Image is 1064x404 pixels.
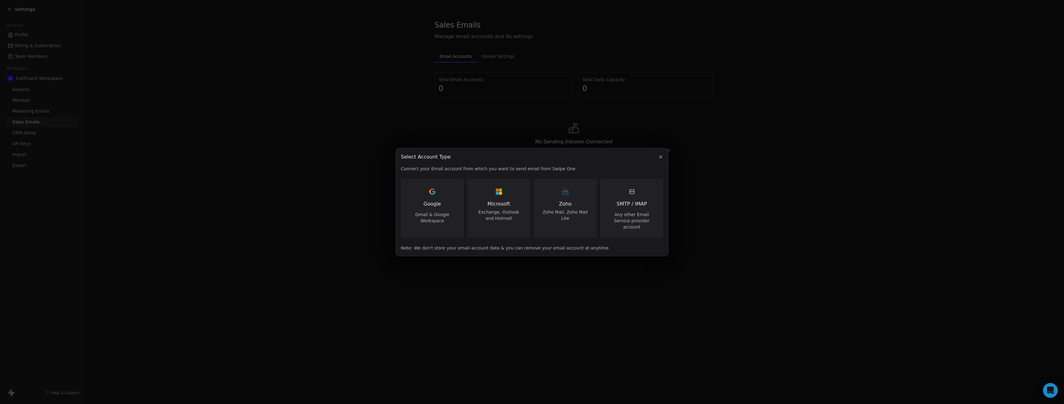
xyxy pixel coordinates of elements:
[608,211,656,230] span: Any other Email Service provider account
[541,200,589,208] span: Zoho
[408,211,456,224] span: Gmail & Google Workspace
[401,153,451,161] span: Select Account Type
[401,245,663,251] span: Note: We don't store your email account data & you can remove your email account at anytime.
[475,209,523,221] span: Exchange, Outlook and Hotmail
[541,209,589,221] span: Zoho Mail, Zoho Mail Lite
[616,200,647,208] span: SMTP / IMAP
[401,166,663,172] span: Connect your Email account from which you want to send email from Swipe One
[423,200,441,208] span: Google
[475,200,523,208] span: Microsoft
